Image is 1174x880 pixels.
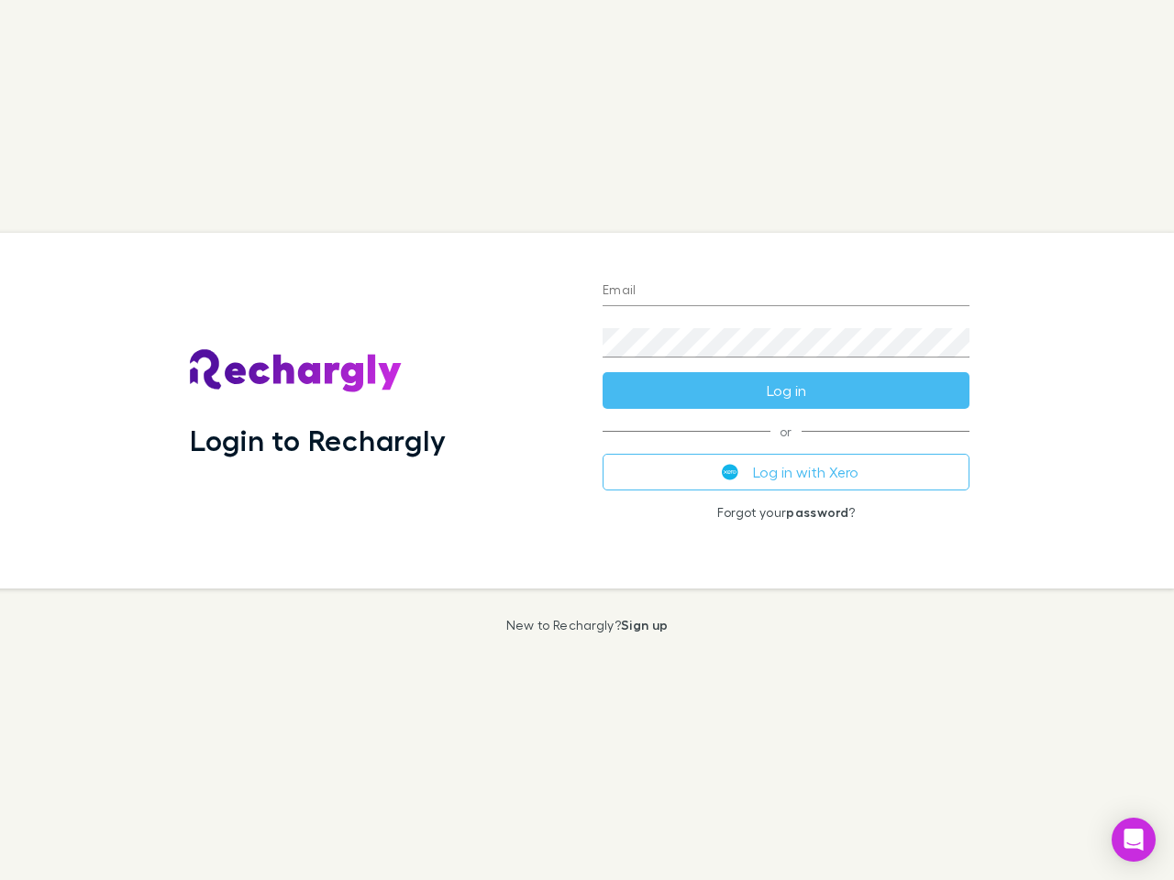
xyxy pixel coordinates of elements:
div: Open Intercom Messenger [1112,818,1156,862]
a: Sign up [621,617,668,632]
button: Log in [603,372,969,409]
img: Rechargly's Logo [190,349,403,393]
span: or [603,431,969,432]
button: Log in with Xero [603,454,969,490]
p: Forgot your ? [603,505,969,520]
p: New to Rechargly? [506,618,669,632]
h1: Login to Rechargly [190,423,446,457]
img: Xero's logo [722,464,738,480]
a: password [786,504,848,520]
